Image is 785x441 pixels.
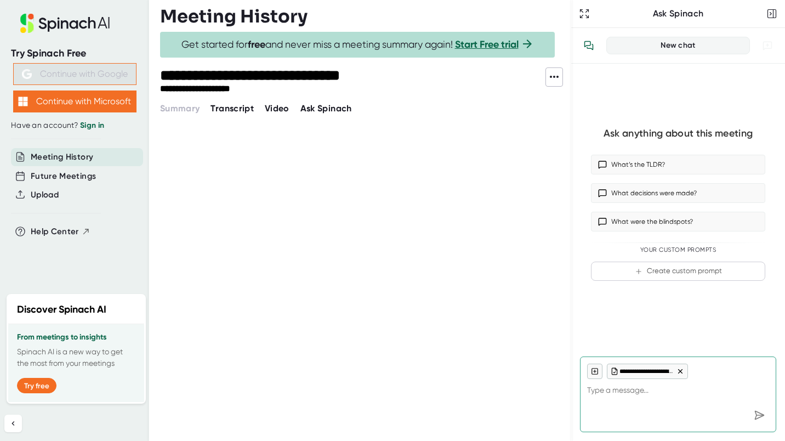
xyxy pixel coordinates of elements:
div: Send message [749,405,769,425]
button: Future Meetings [31,170,96,183]
button: Meeting History [31,151,93,163]
button: Help Center [31,225,90,238]
div: Try Spinach Free [11,47,138,60]
button: What were the blindspots? [591,212,765,231]
h3: Meeting History [160,6,308,27]
button: What decisions were made? [591,183,765,203]
div: Your Custom Prompts [591,246,765,254]
h3: From meetings to insights [17,333,135,342]
button: Collapse sidebar [4,415,22,432]
button: Transcript [211,102,254,115]
button: Upload [31,189,59,201]
p: Spinach AI is a new way to get the most from your meetings [17,346,135,369]
button: What’s the TLDR? [591,155,765,174]
button: Try free [17,378,56,393]
button: Close conversation sidebar [764,6,780,21]
button: Expand to Ask Spinach page [577,6,592,21]
div: Have an account? [11,121,138,131]
div: New chat [613,41,743,50]
button: Video [265,102,289,115]
a: Start Free trial [455,38,519,50]
div: Ask anything about this meeting [604,127,753,140]
button: View conversation history [578,35,600,56]
span: Get started for and never miss a meeting summary again! [181,38,534,51]
div: Ask Spinach [592,8,764,19]
button: Ask Spinach [300,102,352,115]
span: Summary [160,103,200,114]
button: Summary [160,102,200,115]
button: Continue with Google [13,63,136,85]
button: Continue with Microsoft [13,91,136,112]
span: Ask Spinach [300,103,352,114]
b: free [248,38,265,50]
span: Transcript [211,103,254,114]
img: Aehbyd4JwY73AAAAAElFTkSuQmCC [22,69,32,79]
span: Help Center [31,225,79,238]
button: Create custom prompt [591,262,765,281]
span: Video [265,103,289,114]
a: Sign in [80,121,104,130]
h2: Discover Spinach AI [17,302,106,317]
